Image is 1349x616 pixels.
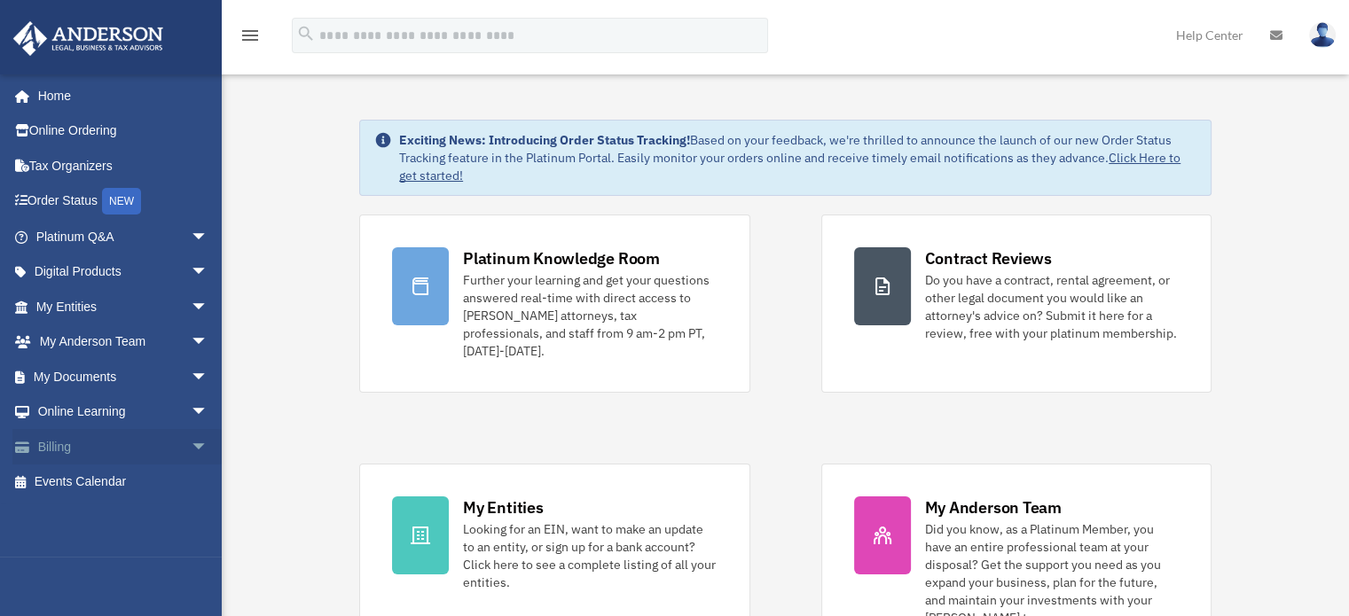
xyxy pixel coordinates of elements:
[463,271,717,360] div: Further your learning and get your questions answered real-time with direct access to [PERSON_NAM...
[12,394,235,430] a: Online Learningarrow_drop_down
[399,131,1196,184] div: Based on your feedback, we're thrilled to announce the launch of our new Order Status Tracking fe...
[925,496,1062,519] div: My Anderson Team
[12,78,226,113] a: Home
[359,214,749,393] a: Platinum Knowledge Room Further your learning and get your questions answered real-time with dire...
[12,219,235,254] a: Platinum Q&Aarrow_drop_down
[12,429,235,464] a: Billingarrow_drop_down
[191,254,226,291] span: arrow_drop_down
[12,148,235,183] a: Tax Organizers
[191,359,226,395] span: arrow_drop_down
[8,21,169,56] img: Anderson Advisors Platinum Portal
[296,24,316,43] i: search
[463,496,543,519] div: My Entities
[12,289,235,324] a: My Entitiesarrow_drop_down
[463,520,717,591] div: Looking for an EIN, want to make an update to an entity, or sign up for a bank account? Click her...
[239,31,261,46] a: menu
[925,247,1052,269] div: Contract Reviews
[12,359,235,394] a: My Documentsarrow_drop_down
[191,219,226,255] span: arrow_drop_down
[12,324,235,360] a: My Anderson Teamarrow_drop_down
[821,214,1212,393] a: Contract Reviews Do you have a contract, rental agreement, or other legal document you would like...
[191,324,226,361] span: arrow_drop_down
[191,289,226,325] span: arrow_drop_down
[102,188,141,214] div: NEW
[191,429,226,465] span: arrow_drop_down
[239,25,261,46] i: menu
[191,394,226,431] span: arrow_drop_down
[12,464,235,500] a: Events Calendar
[399,150,1180,183] a: Click Here to get started!
[12,254,235,290] a: Digital Productsarrow_drop_down
[12,183,235,220] a: Order StatusNEW
[12,113,235,149] a: Online Ordering
[1309,22,1336,48] img: User Pic
[399,132,690,148] strong: Exciting News: Introducing Order Status Tracking!
[925,271,1179,342] div: Do you have a contract, rental agreement, or other legal document you would like an attorney's ad...
[463,247,660,269] div: Platinum Knowledge Room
